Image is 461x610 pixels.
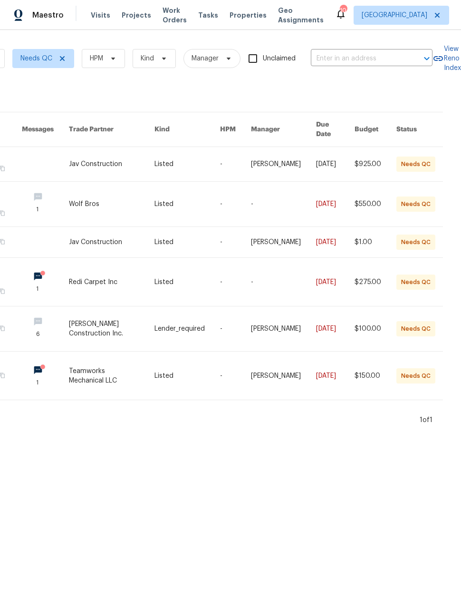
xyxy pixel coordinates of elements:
div: 1 of 1 [420,415,432,425]
td: Listed [147,352,212,400]
td: Listed [147,227,212,258]
td: Listed [147,147,212,182]
span: Kind [141,54,154,63]
td: Teamworks Mechanical LLC [61,352,147,400]
div: 10 [340,6,346,15]
td: - [212,182,243,227]
span: Unclaimed [263,54,296,64]
th: Due Date [308,112,347,147]
td: [PERSON_NAME] [243,227,308,258]
th: Budget [347,112,389,147]
td: - [212,306,243,352]
button: Open [420,52,433,65]
span: HPM [90,54,103,63]
th: Manager [243,112,308,147]
td: Listed [147,258,212,306]
td: Wolf Bros [61,182,147,227]
td: - [243,258,308,306]
span: Needs QC [20,54,52,63]
td: Redi Carpet Inc [61,258,147,306]
span: Geo Assignments [278,6,324,25]
span: [GEOGRAPHIC_DATA] [362,10,427,20]
td: [PERSON_NAME] [243,306,308,352]
th: Status [389,112,443,147]
td: - [212,352,243,400]
span: Tasks [198,12,218,19]
td: Lender_required [147,306,212,352]
td: Listed [147,182,212,227]
td: Jav Construction [61,227,147,258]
span: Manager [192,54,219,63]
span: Work Orders [163,6,187,25]
th: HPM [212,112,243,147]
th: Messages [14,112,61,147]
th: Trade Partner [61,112,147,147]
input: Enter in an address [311,51,406,66]
span: Projects [122,10,151,20]
a: View Reno Index [432,44,461,73]
td: Jav Construction [61,147,147,182]
td: [PERSON_NAME] [243,147,308,182]
span: Visits [91,10,110,20]
span: Properties [230,10,267,20]
td: - [212,147,243,182]
td: - [212,258,243,306]
td: [PERSON_NAME] [243,352,308,400]
td: - [243,182,308,227]
td: [PERSON_NAME] Construction Inc. [61,306,147,352]
td: - [212,227,243,258]
span: Maestro [32,10,64,20]
th: Kind [147,112,212,147]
